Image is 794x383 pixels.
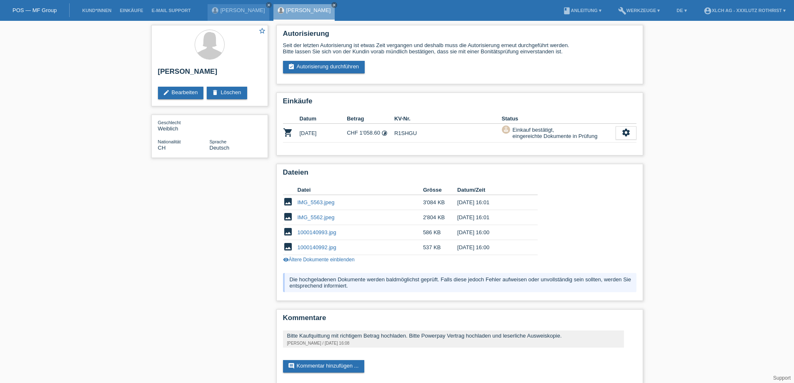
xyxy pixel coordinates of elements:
[288,63,295,70] i: assignment_turned_in
[283,257,355,263] a: visibilityÄltere Dokumente einblenden
[158,68,261,80] h2: [PERSON_NAME]
[283,61,365,73] a: assignment_turned_inAutorisierung durchführen
[672,8,691,13] a: DE ▾
[298,244,336,250] a: 1000140992.jpg
[457,185,526,195] th: Datum/Zeit
[300,124,347,143] td: [DATE]
[258,27,266,36] a: star_border
[298,199,335,205] a: IMG_5563.jpeg
[347,114,394,124] th: Betrag
[258,27,266,35] i: star_border
[298,214,335,220] a: IMG_5562.jpeg
[347,124,394,143] td: CHF 1'058.60
[148,8,195,13] a: E-Mail Support
[283,314,636,326] h2: Kommentare
[457,240,526,255] td: [DATE] 16:00
[621,128,631,137] i: settings
[502,114,616,124] th: Status
[503,126,509,132] i: approval
[283,30,636,42] h2: Autorisierung
[457,195,526,210] td: [DATE] 16:01
[283,227,293,237] i: image
[210,139,227,144] span: Sprache
[283,273,636,292] div: Die hochgeladenen Dokumente werden baldmöglichst geprüft. Falls diese jedoch Fehler aufweisen ode...
[559,8,606,13] a: bookAnleitung ▾
[773,375,791,381] a: Support
[158,145,166,151] span: Schweiz
[287,341,620,345] div: [PERSON_NAME] / [DATE] 16:08
[266,2,272,8] a: close
[298,229,336,235] a: 1000140993.jpg
[332,3,336,7] i: close
[283,257,289,263] i: visibility
[283,168,636,181] h2: Dateien
[287,333,620,339] div: Bitte Kaufquittung mit richtigem Betrag hochladen. Bitte Powerpay Vertrag hochladen und leserlich...
[286,7,331,13] a: [PERSON_NAME]
[283,212,293,222] i: image
[457,225,526,240] td: [DATE] 16:00
[423,240,457,255] td: 537 KB
[331,2,337,8] a: close
[283,360,365,373] a: commentKommentar hinzufügen ...
[699,8,790,13] a: account_circleXLCH AG - XXXLutz Rothrist ▾
[510,125,598,140] div: Einkauf bestätigt, eingereichte Dokumente in Prüfung
[381,130,388,136] i: Fixe Raten - Zinsübernahme durch Kunde (6 Raten)
[394,124,502,143] td: R1SHGU
[158,119,210,132] div: Weiblich
[220,7,265,13] a: [PERSON_NAME]
[394,114,502,124] th: KV-Nr.
[423,210,457,225] td: 2'804 KB
[283,197,293,207] i: image
[207,87,247,99] a: deleteLöschen
[158,139,181,144] span: Nationalität
[614,8,664,13] a: buildWerkzeuge ▾
[423,185,457,195] th: Grösse
[210,145,230,151] span: Deutsch
[298,185,423,195] th: Datei
[212,89,218,96] i: delete
[288,363,295,369] i: comment
[283,97,636,110] h2: Einkäufe
[457,210,526,225] td: [DATE] 16:01
[283,128,293,138] i: POSP00027101
[13,7,57,13] a: POS — MF Group
[283,242,293,252] i: image
[158,87,204,99] a: editBearbeiten
[163,89,170,96] i: edit
[618,7,626,15] i: build
[115,8,147,13] a: Einkäufe
[300,114,347,124] th: Datum
[283,42,636,55] div: Seit der letzten Autorisierung ist etwas Zeit vergangen und deshalb muss die Autorisierung erneut...
[158,120,181,125] span: Geschlecht
[78,8,115,13] a: Kund*innen
[563,7,571,15] i: book
[267,3,271,7] i: close
[423,195,457,210] td: 3'084 KB
[423,225,457,240] td: 586 KB
[704,7,712,15] i: account_circle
